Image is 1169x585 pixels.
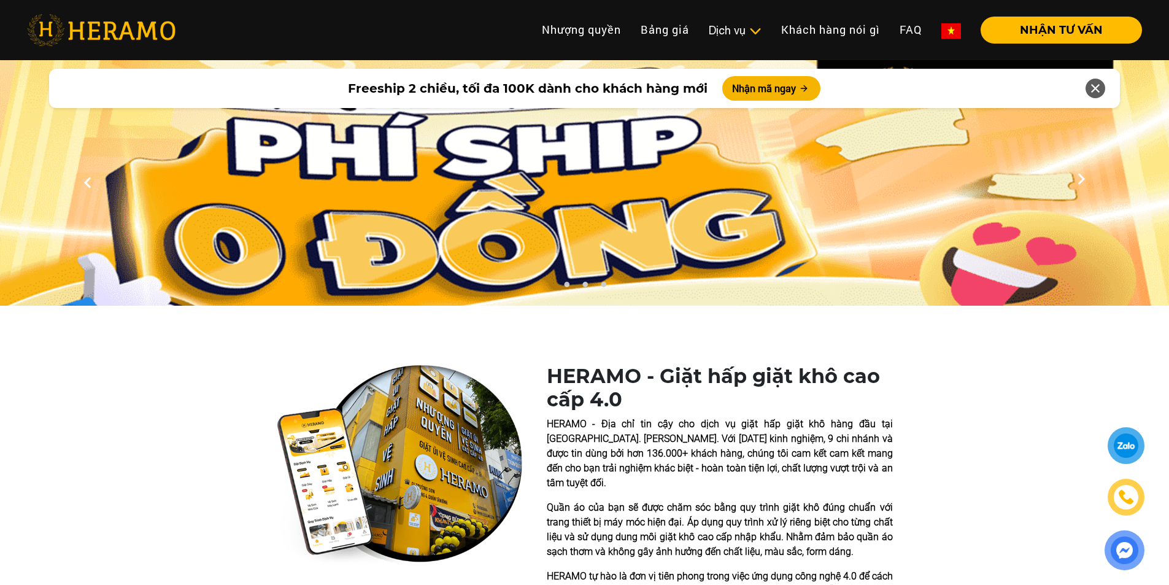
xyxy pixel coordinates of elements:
img: subToggleIcon [749,25,762,37]
button: 2 [579,281,591,293]
span: Freeship 2 chiều, tối đa 100K dành cho khách hàng mới [348,79,708,98]
button: NHẬN TƯ VẤN [981,17,1142,44]
a: phone-icon [1108,479,1144,516]
img: phone-icon [1119,490,1133,505]
img: vn-flag.png [941,23,961,39]
div: Dịch vụ [709,22,762,39]
a: Khách hàng nói gì [771,17,890,43]
img: heramo-logo.png [27,14,176,46]
button: 1 [560,281,573,293]
p: Quần áo của bạn sẽ được chăm sóc bằng quy trình giặt khô đúng chuẩn với trang thiết bị máy móc hi... [547,500,893,559]
img: heramo-quality-banner [277,365,522,566]
a: FAQ [890,17,932,43]
p: HERAMO - Địa chỉ tin cậy cho dịch vụ giặt hấp giặt khô hàng đầu tại [GEOGRAPHIC_DATA]. [PERSON_NA... [547,417,893,490]
a: Nhượng quyền [532,17,631,43]
a: Bảng giá [631,17,699,43]
button: Nhận mã ngay [722,76,820,101]
a: NHẬN TƯ VẤN [971,25,1142,36]
button: 3 [597,281,609,293]
h1: HERAMO - Giặt hấp giặt khô cao cấp 4.0 [547,365,893,412]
